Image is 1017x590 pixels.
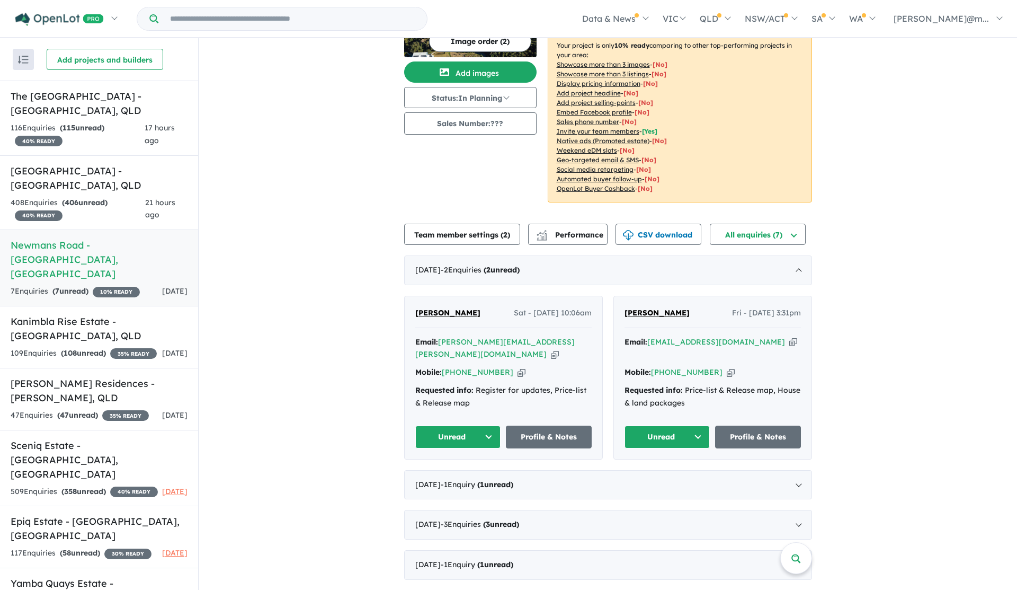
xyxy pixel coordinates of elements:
[652,137,667,145] span: [No]
[557,70,649,78] u: Showcase more than 3 listings
[486,265,490,275] span: 2
[415,385,474,395] strong: Requested info:
[145,198,175,220] span: 21 hours ago
[625,307,690,320] a: [PERSON_NAME]
[480,480,484,489] span: 1
[537,230,546,236] img: line-chart.svg
[557,80,640,87] u: Display pricing information
[623,89,638,97] span: [ No ]
[11,486,158,498] div: 509 Enquir ies
[415,337,575,359] a: [PERSON_NAME][EMAIL_ADDRESS][PERSON_NAME][DOMAIN_NAME]
[557,60,650,68] u: Showcase more than 3 images
[60,123,104,133] strong: ( unread)
[63,123,75,133] span: 115
[61,487,106,496] strong: ( unread)
[11,238,188,281] h5: Newmans Road - [GEOGRAPHIC_DATA] , [GEOGRAPHIC_DATA]
[60,410,69,420] span: 47
[625,367,651,377] strong: Mobile:
[484,265,520,275] strong: ( unread)
[57,410,98,420] strong: ( unread)
[528,224,608,245] button: Performance
[404,256,812,285] div: [DATE]
[64,487,77,496] span: 358
[557,127,639,135] u: Invite your team members
[635,108,649,116] span: [ No ]
[514,307,592,320] span: Sat - [DATE] 10:06am
[11,547,151,560] div: 117 Enquir ies
[647,337,785,347] a: [EMAIL_ADDRESS][DOMAIN_NAME]
[625,426,710,448] button: Unread
[404,112,537,135] button: Sales Number:???
[415,307,480,320] a: [PERSON_NAME]
[441,519,519,529] span: - 3 Enquir ies
[537,233,547,240] img: bar-chart.svg
[64,348,77,358] span: 108
[615,224,701,245] button: CSV download
[415,337,438,347] strong: Email:
[110,487,158,497] span: 40 % READY
[15,210,63,221] span: 40 % READY
[63,548,71,558] span: 58
[404,61,537,83] button: Add images
[404,550,812,580] div: [DATE]
[62,198,108,207] strong: ( unread)
[18,56,29,64] img: sort.svg
[15,13,104,26] img: Openlot PRO Logo White
[557,175,642,183] u: Automated buyer follow-up
[15,136,63,146] span: 40 % READY
[441,265,520,275] span: - 2 Enquir ies
[789,337,797,348] button: Copy
[415,384,592,410] div: Register for updates, Price-list & Release map
[162,348,188,358] span: [DATE]
[404,470,812,500] div: [DATE]
[415,367,442,377] strong: Mobile:
[652,70,666,78] span: [ No ]
[11,164,188,192] h5: [GEOGRAPHIC_DATA] - [GEOGRAPHIC_DATA] , QLD
[11,285,140,298] div: 7 Enquir ies
[47,49,163,70] button: Add projects and builders
[625,384,801,410] div: Price-list & Release map, House & land packages
[65,198,78,207] span: 406
[622,118,637,126] span: [ No ]
[625,385,683,395] strong: Requested info:
[557,156,639,164] u: Geo-targeted email & SMS
[162,286,188,296] span: [DATE]
[404,510,812,540] div: [DATE]
[623,230,634,241] img: download icon
[442,367,513,377] a: [PHONE_NUMBER]
[518,367,525,378] button: Copy
[557,137,649,145] u: Native ads (Promoted estate)
[162,548,188,558] span: [DATE]
[614,41,649,49] b: 10 % ready
[557,146,617,154] u: Weekend eDM slots
[483,519,519,529] strong: ( unread)
[11,89,188,118] h5: The [GEOGRAPHIC_DATA] - [GEOGRAPHIC_DATA] , QLD
[441,480,513,489] span: - 1 Enquir y
[557,118,619,126] u: Sales phone number
[557,89,621,97] u: Add project headline
[548,32,812,202] p: Your project is only comparing to other top-performing projects in your area: - - - - - - - - - -...
[11,514,188,543] h5: Epiq Estate - [GEOGRAPHIC_DATA] , [GEOGRAPHIC_DATA]
[642,127,657,135] span: [ Yes ]
[415,426,501,448] button: Unread
[93,287,140,297] span: 10 % READY
[11,376,188,405] h5: [PERSON_NAME] Residences - [PERSON_NAME] , QLD
[110,348,157,359] span: 35 % READY
[732,307,801,320] span: Fri - [DATE] 3:31pm
[104,549,151,559] span: 30 % READY
[638,184,653,192] span: [No]
[162,410,188,420] span: [DATE]
[645,175,659,183] span: [No]
[651,367,722,377] a: [PHONE_NUMBER]
[11,122,145,147] div: 116 Enquir ies
[11,197,145,222] div: 408 Enquir ies
[477,480,513,489] strong: ( unread)
[61,348,106,358] strong: ( unread)
[636,165,651,173] span: [No]
[477,560,513,569] strong: ( unread)
[486,519,490,529] span: 3
[641,156,656,164] span: [No]
[503,230,507,240] span: 2
[653,60,667,68] span: [ No ]
[638,99,653,107] span: [ No ]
